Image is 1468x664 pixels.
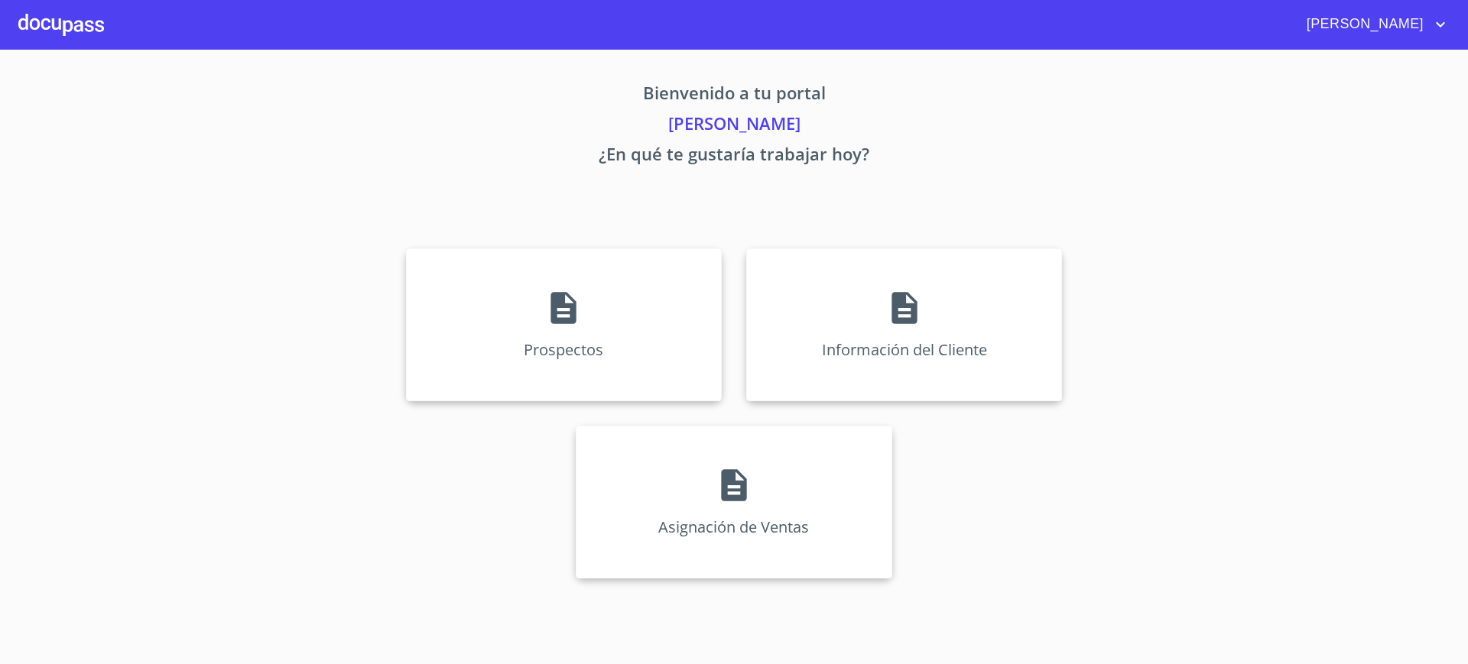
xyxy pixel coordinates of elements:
p: Información del Cliente [822,339,987,360]
p: [PERSON_NAME] [263,111,1205,141]
button: account of current user [1295,12,1450,37]
p: Bienvenido a tu portal [263,80,1205,111]
p: Asignación de Ventas [658,517,809,537]
p: ¿En qué te gustaría trabajar hoy? [263,141,1205,172]
p: Prospectos [524,339,603,360]
span: [PERSON_NAME] [1295,12,1431,37]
